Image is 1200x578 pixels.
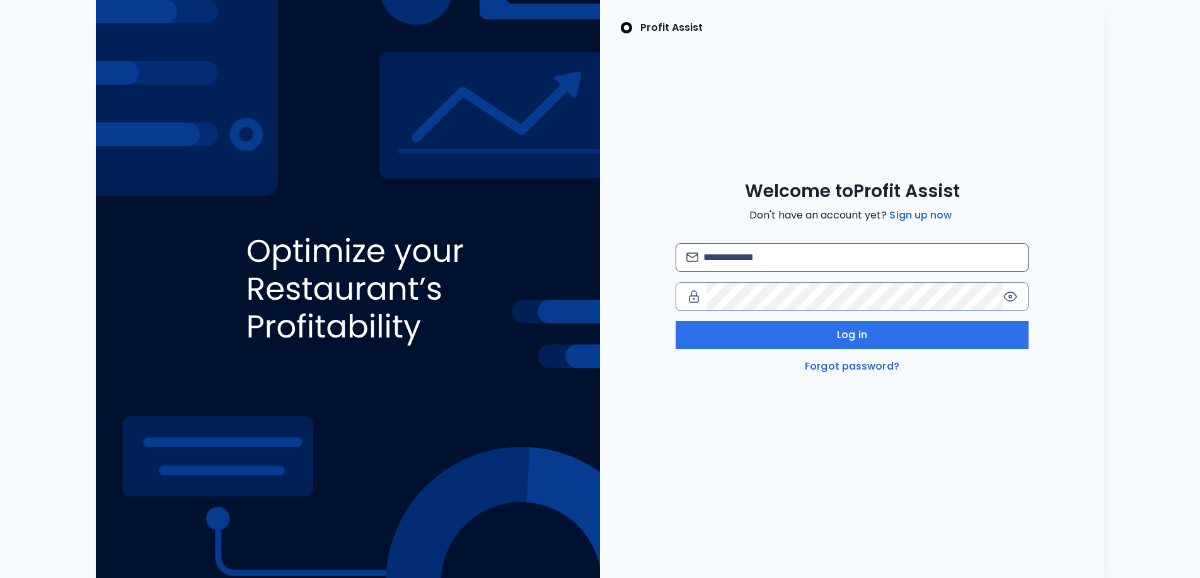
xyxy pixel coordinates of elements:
[620,20,633,35] img: SpotOn Logo
[837,327,867,343] span: Log in
[676,321,1029,349] button: Log in
[887,208,954,223] a: Sign up now
[802,359,902,374] a: Forgot password?
[749,208,954,223] span: Don't have an account yet?
[686,252,698,262] img: email
[745,180,960,203] span: Welcome to Profit Assist
[640,20,703,35] p: Profit Assist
